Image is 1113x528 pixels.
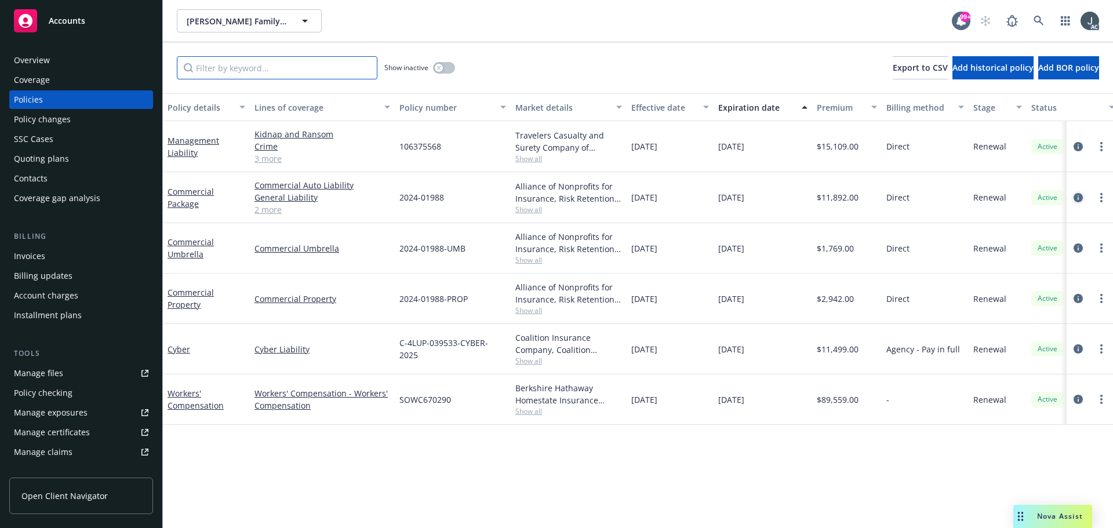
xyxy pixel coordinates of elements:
[1036,141,1059,152] span: Active
[893,62,948,73] span: Export to CSV
[882,93,969,121] button: Billing method
[384,63,428,72] span: Show inactive
[1013,505,1092,528] button: Nova Assist
[974,9,997,32] a: Start snowing
[399,140,441,152] span: 106375568
[515,129,622,154] div: Travelers Casualty and Surety Company of America, Travelers Insurance
[631,191,657,203] span: [DATE]
[14,403,88,422] div: Manage exposures
[718,343,744,355] span: [DATE]
[1031,101,1102,114] div: Status
[177,56,377,79] input: Filter by keyword...
[718,242,744,254] span: [DATE]
[1036,192,1059,203] span: Active
[515,180,622,205] div: Alliance of Nonprofits for Insurance, Risk Retention Group, Inc., Nonprofits Insurance Alliance o...
[168,388,224,411] a: Workers' Compensation
[1094,191,1108,205] a: more
[973,140,1006,152] span: Renewal
[254,140,390,152] a: Crime
[515,281,622,305] div: Alliance of Nonprofits for Insurance, Risk Retention Group, Inc., Nonprofits Insurance Alliance o...
[1036,243,1059,253] span: Active
[1038,56,1099,79] button: Add BOR policy
[1054,9,1077,32] a: Switch app
[817,343,859,355] span: $11,499.00
[817,242,854,254] span: $1,769.00
[254,293,390,305] a: Commercial Property
[14,443,72,461] div: Manage claims
[1037,511,1083,521] span: Nova Assist
[631,140,657,152] span: [DATE]
[168,344,190,355] a: Cyber
[14,110,71,129] div: Policy changes
[1094,342,1108,356] a: more
[9,384,153,402] a: Policy checking
[1071,191,1085,205] a: circleInformation
[631,394,657,406] span: [DATE]
[254,152,390,165] a: 3 more
[952,56,1034,79] button: Add historical policy
[9,231,153,242] div: Billing
[9,189,153,207] a: Coverage gap analysis
[817,293,854,305] span: $2,942.00
[9,169,153,188] a: Contacts
[1001,9,1024,32] a: Report a Bug
[515,205,622,214] span: Show all
[1071,241,1085,255] a: circleInformation
[9,403,153,422] a: Manage exposures
[631,101,696,114] div: Effective date
[1036,344,1059,354] span: Active
[399,242,465,254] span: 2024-01988-UMB
[14,286,78,305] div: Account charges
[1027,9,1050,32] a: Search
[952,62,1034,73] span: Add historical policy
[9,463,153,481] a: Manage BORs
[9,90,153,109] a: Policies
[168,287,214,310] a: Commercial Property
[1071,140,1085,154] a: circleInformation
[886,343,960,355] span: Agency - Pay in full
[718,101,795,114] div: Expiration date
[973,242,1006,254] span: Renewal
[14,267,72,285] div: Billing updates
[250,93,395,121] button: Lines of coverage
[14,423,90,442] div: Manage certificates
[399,191,444,203] span: 2024-01988
[399,337,506,361] span: C-4LUP-039533-CYBER-2025
[886,191,910,203] span: Direct
[254,101,377,114] div: Lines of coverage
[168,236,214,260] a: Commercial Umbrella
[9,348,153,359] div: Tools
[515,332,622,356] div: Coalition Insurance Company, Coalition Insurance Solutions (Carrier)
[718,394,744,406] span: [DATE]
[399,394,451,406] span: SOWC670290
[9,150,153,168] a: Quoting plans
[254,203,390,216] a: 2 more
[973,101,1009,114] div: Stage
[187,15,287,27] span: [PERSON_NAME] Family & Children's Services
[14,247,45,265] div: Invoices
[14,51,50,70] div: Overview
[21,490,108,502] span: Open Client Navigator
[9,443,153,461] a: Manage claims
[9,286,153,305] a: Account charges
[9,110,153,129] a: Policy changes
[1071,392,1085,406] a: circleInformation
[254,179,390,191] a: Commercial Auto Liability
[14,364,63,383] div: Manage files
[14,463,68,481] div: Manage BORs
[973,343,1006,355] span: Renewal
[168,186,214,209] a: Commercial Package
[14,150,69,168] div: Quoting plans
[718,293,744,305] span: [DATE]
[254,343,390,355] a: Cyber Liability
[399,293,468,305] span: 2024-01988-PROP
[1038,62,1099,73] span: Add BOR policy
[1071,292,1085,305] a: circleInformation
[9,130,153,148] a: SSC Cases
[515,382,622,406] div: Berkshire Hathaway Homestate Insurance Company, Berkshire Hathaway Homestate Companies (BHHC)
[718,191,744,203] span: [DATE]
[714,93,812,121] button: Expiration date
[960,12,970,22] div: 99+
[1036,293,1059,304] span: Active
[1081,12,1099,30] img: photo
